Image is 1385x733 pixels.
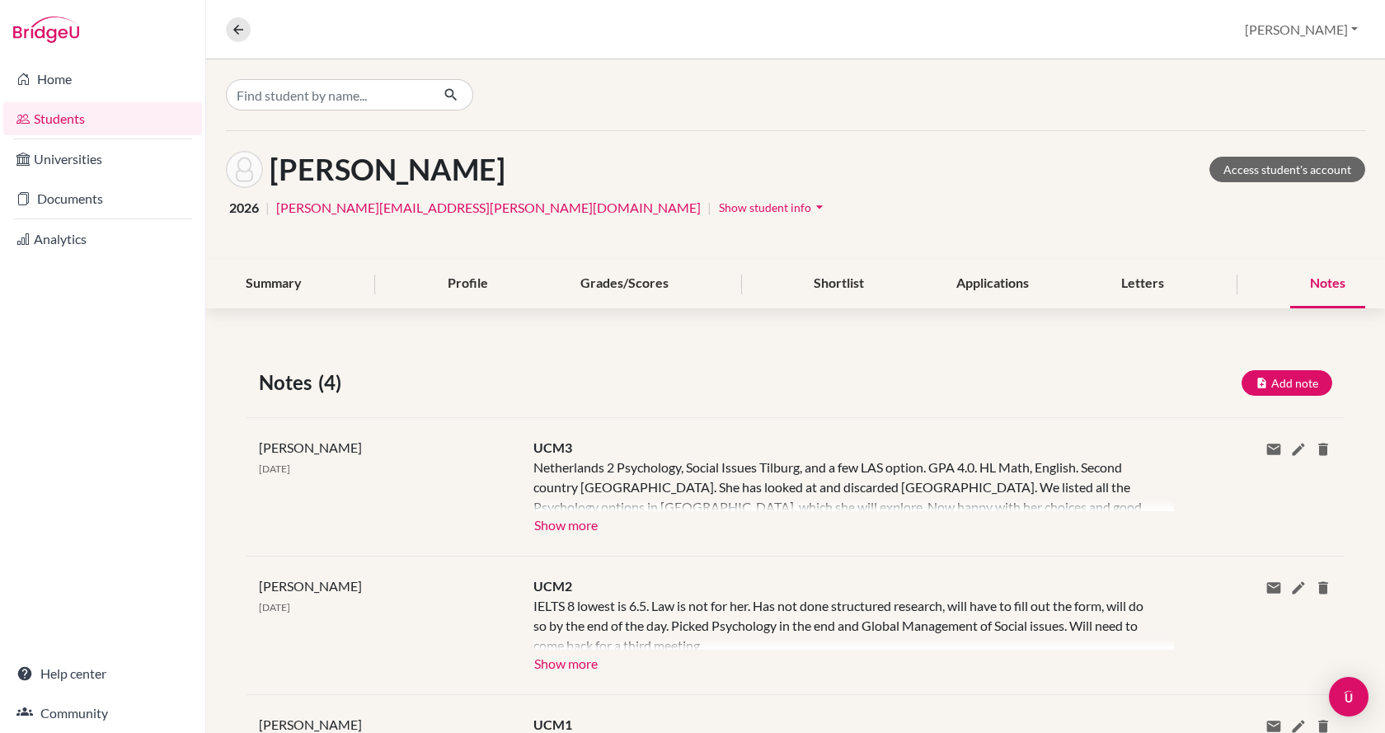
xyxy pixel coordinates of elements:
[3,102,202,135] a: Students
[3,143,202,176] a: Universities
[226,151,263,188] img: Aliz Bálint's avatar
[276,198,701,218] a: [PERSON_NAME][EMAIL_ADDRESS][PERSON_NAME][DOMAIN_NAME]
[1237,14,1365,45] button: [PERSON_NAME]
[533,717,572,732] span: UCM1
[229,198,259,218] span: 2026
[1329,677,1369,717] div: Open Intercom Messenger
[3,697,202,730] a: Community
[794,260,884,308] div: Shortlist
[259,368,318,397] span: Notes
[259,439,362,455] span: [PERSON_NAME]
[937,260,1049,308] div: Applications
[533,458,1149,511] div: Netherlands 2 Psychology, Social Issues Tilburg, and a few LAS option. GPA 4.0. HL Math, English....
[533,511,599,536] button: Show more
[428,260,508,308] div: Profile
[1101,260,1184,308] div: Letters
[226,79,430,110] input: Find student by name...
[533,439,572,455] span: UCM3
[318,368,348,397] span: (4)
[533,596,1149,650] div: IELTS 8 lowest is 6.5. Law is not for her. Has not done structured research, will have to fill ou...
[259,601,290,613] span: [DATE]
[1242,370,1332,396] button: Add note
[3,223,202,256] a: Analytics
[13,16,79,43] img: Bridge-U
[270,152,505,187] h1: [PERSON_NAME]
[1209,157,1365,182] a: Access student's account
[718,195,829,220] button: Show student infoarrow_drop_down
[811,199,828,215] i: arrow_drop_down
[265,198,270,218] span: |
[3,63,202,96] a: Home
[259,717,362,732] span: [PERSON_NAME]
[561,260,688,308] div: Grades/Scores
[3,182,202,215] a: Documents
[259,578,362,594] span: [PERSON_NAME]
[533,650,599,674] button: Show more
[533,578,572,594] span: UCM2
[1290,260,1365,308] div: Notes
[226,260,322,308] div: Summary
[3,657,202,690] a: Help center
[707,198,711,218] span: |
[719,200,811,214] span: Show student info
[259,463,290,475] span: [DATE]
